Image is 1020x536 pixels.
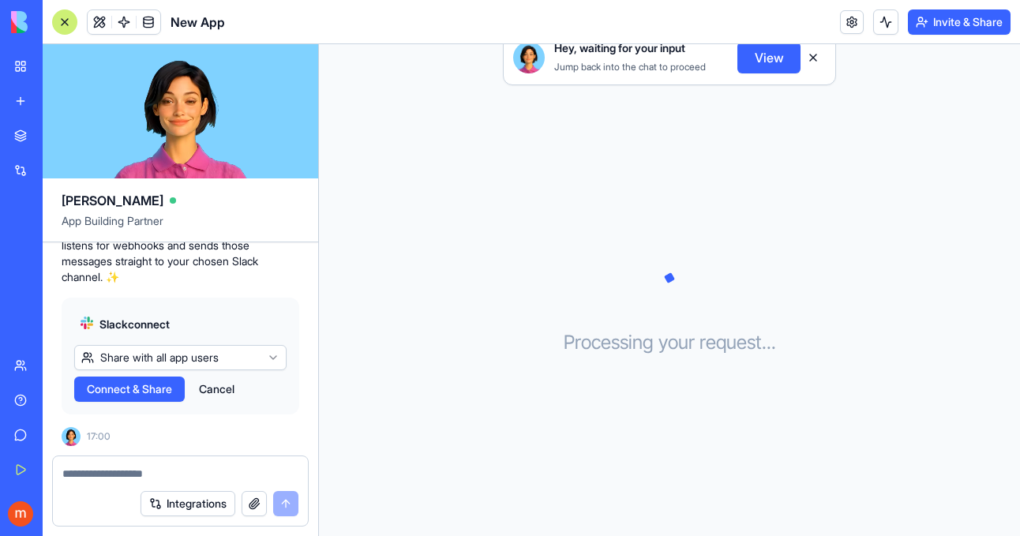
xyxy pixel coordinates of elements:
[8,501,33,527] img: ACg8ocIU-Fjgjv55Pz-cYoe1OG9bNUzjQB1Yyz6Yvb_LC7W2dfwM4g=s96-c
[62,427,81,446] img: Ella_00000_wcx2te.png
[908,9,1011,35] button: Invite & Share
[62,191,163,210] span: [PERSON_NAME]
[87,381,172,397] span: Connect & Share
[564,330,776,355] h3: Processing your request
[81,317,93,329] img: slack
[737,42,801,73] button: View
[554,61,706,73] span: Jump back into the chat to proceed
[62,222,299,285] p: Once Slack is connected, I'll create an app that listens for webhooks and sends those messages st...
[11,11,109,33] img: logo
[74,377,185,402] button: Connect & Share
[767,330,771,355] span: .
[87,430,111,443] span: 17:00
[191,377,242,402] button: Cancel
[99,317,170,332] span: Slack connect
[771,330,776,355] span: .
[762,330,767,355] span: .
[554,40,685,56] span: Hey, waiting for your input
[141,491,235,516] button: Integrations
[171,13,225,32] span: New App
[513,42,545,73] img: Ella_00000_wcx2te.png
[62,213,299,242] span: App Building Partner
